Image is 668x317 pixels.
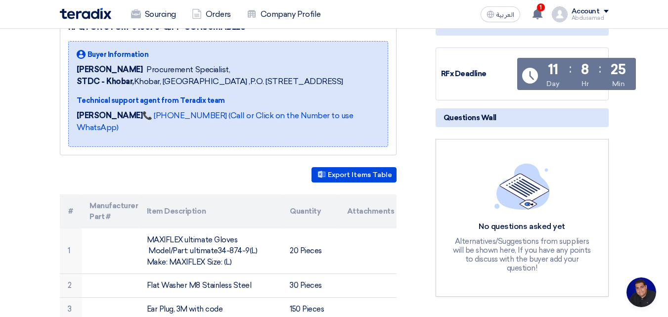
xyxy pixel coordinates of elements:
th: # [60,194,82,228]
span: 1 [537,3,545,11]
img: profile_test.png [552,6,568,22]
div: RFx Deadline [441,68,515,80]
a: Company Profile [239,3,329,25]
b: STDC - Khobar, [77,77,134,86]
img: Teradix logo [60,8,111,19]
strong: [PERSON_NAME] [77,111,143,120]
div: Hr [581,79,588,89]
div: 11 [548,63,558,77]
div: 25 [611,63,625,77]
img: empty_state_list.svg [494,163,550,210]
th: Quantity [282,194,339,228]
td: 2 [60,274,82,298]
div: : [569,60,572,78]
button: Export Items Table [312,167,397,182]
div: Technical support agent from Teradix team [77,95,380,106]
td: 1 [60,228,82,274]
div: No questions asked yet [450,222,594,232]
div: Min [612,79,625,89]
a: Sourcing [123,3,184,25]
th: Attachments [339,194,397,228]
th: Manufacturer Part # [82,194,139,228]
div: Open chat [626,277,656,307]
button: العربية [481,6,520,22]
div: Account [572,7,600,16]
td: 20 Pieces [282,228,339,274]
div: Alternatives/Suggestions from suppliers will be shown here, If you have any points to discuss wit... [450,237,594,272]
td: Flat Washer M8 Stainless Steel [139,274,282,298]
span: Questions Wall [444,112,496,123]
td: 30 Pieces [282,274,339,298]
div: Abdusamad [572,15,609,21]
div: 8 [581,63,589,77]
span: [PERSON_NAME] [77,64,143,76]
span: Khobar, [GEOGRAPHIC_DATA] ,P.O. [STREET_ADDRESS] [77,76,343,88]
a: Orders [184,3,239,25]
a: 📞 [PHONE_NUMBER] (Call or Click on the Number to use WhatsApp) [77,111,354,132]
td: MAXIFLEX ultimate Gloves Model/Part: ultimate34-874-9(L) Make: MAXIFLEX Size: (L) [139,228,282,274]
div: : [599,60,601,78]
span: العربية [496,11,514,18]
span: Procurement Specialist, [146,64,230,76]
span: Buyer Information [88,49,149,60]
th: Item Description [139,194,282,228]
div: Day [546,79,559,89]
